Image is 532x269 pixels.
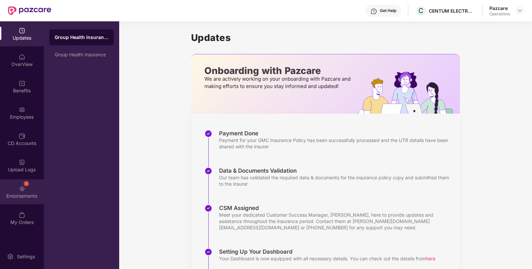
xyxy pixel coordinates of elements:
[219,130,453,137] div: Payment Done
[19,212,25,218] img: svg+xml;base64,PHN2ZyBpZD0iTXlfT3JkZXJzIiBkYXRhLW5hbWU9Ik15IE9yZGVycyIgeG1sbnM9Imh0dHA6Ly93d3cudz...
[204,75,353,90] p: We are actively working on your onboarding with Pazcare and making efforts to ensure you stay inf...
[426,256,435,261] span: here
[219,137,453,150] div: Payment for your GMC Insurance Policy has been successfully processed and the UTR details have be...
[204,68,353,74] p: Onboarding with Pazcare
[359,72,460,114] img: hrOnboarding
[19,54,25,60] img: svg+xml;base64,PHN2ZyBpZD0iSG9tZSIgeG1sbnM9Imh0dHA6Ly93d3cudzMub3JnLzIwMDAvc3ZnIiB3aWR0aD0iMjAiIG...
[418,7,423,15] span: C
[19,133,25,139] img: svg+xml;base64,PHN2ZyBpZD0iQ0RfQWNjb3VudHMiIGRhdGEtbmFtZT0iQ0QgQWNjb3VudHMiIHhtbG5zPSJodHRwOi8vd3...
[489,5,510,11] div: Pazcare
[19,80,25,87] img: svg+xml;base64,PHN2ZyBpZD0iQmVuZWZpdHMiIHhtbG5zPSJodHRwOi8vd3d3LnczLm9yZy8yMDAwL3N2ZyIgd2lkdGg9Ij...
[19,27,25,34] img: svg+xml;base64,PHN2ZyBpZD0iVXBkYXRlZCIgeG1sbnM9Imh0dHA6Ly93d3cudzMub3JnLzIwMDAvc3ZnIiB3aWR0aD0iMj...
[517,8,523,13] img: svg+xml;base64,PHN2ZyBpZD0iRHJvcGRvd24tMzJ4MzIiIHhtbG5zPSJodHRwOi8vd3d3LnczLm9yZy8yMDAwL3N2ZyIgd2...
[55,52,109,57] div: Group Health Insurance
[219,167,453,174] div: Data & Documents Validation
[219,212,453,231] div: Meet your dedicated Customer Success Manager, [PERSON_NAME], here to provide updates and assistan...
[55,34,109,41] div: Group Health Insurance
[219,248,435,255] div: Setting Up Your Dashboard
[204,248,212,256] img: svg+xml;base64,PHN2ZyBpZD0iU3RlcC1Eb25lLTMyeDMyIiB4bWxucz0iaHR0cDovL3d3dy53My5vcmcvMjAwMC9zdmciIH...
[19,185,25,192] img: svg+xml;base64,PHN2ZyBpZD0iRW5kb3JzZW1lbnRzIiB4bWxucz0iaHR0cDovL3d3dy53My5vcmcvMjAwMC9zdmciIHdpZH...
[15,253,37,260] div: Settings
[219,255,435,262] div: Your Dashboard is now equipped with all necessary details. You can check out the details from
[7,253,14,260] img: svg+xml;base64,PHN2ZyBpZD0iU2V0dGluZy0yMHgyMCIgeG1sbnM9Imh0dHA6Ly93d3cudzMub3JnLzIwMDAvc3ZnIiB3aW...
[204,204,212,212] img: svg+xml;base64,PHN2ZyBpZD0iU3RlcC1Eb25lLTMyeDMyIiB4bWxucz0iaHR0cDovL3d3dy53My5vcmcvMjAwMC9zdmciIH...
[429,8,475,14] div: CENTUM ELECTRONICS LIMITED
[19,106,25,113] img: svg+xml;base64,PHN2ZyBpZD0iRW1wbG95ZWVzIiB4bWxucz0iaHR0cDovL3d3dy53My5vcmcvMjAwMC9zdmciIHdpZHRoPS...
[24,181,29,186] div: 1
[204,130,212,138] img: svg+xml;base64,PHN2ZyBpZD0iU3RlcC1Eb25lLTMyeDMyIiB4bWxucz0iaHR0cDovL3d3dy53My5vcmcvMjAwMC9zdmciIH...
[371,8,377,15] img: svg+xml;base64,PHN2ZyBpZD0iSGVscC0zMngzMiIgeG1sbnM9Imh0dHA6Ly93d3cudzMub3JnLzIwMDAvc3ZnIiB3aWR0aD...
[8,6,51,15] img: New Pazcare Logo
[489,11,510,17] div: Operations
[219,174,453,187] div: Our team has validated the required data & documents for the insurance policy copy and submitted ...
[19,159,25,166] img: svg+xml;base64,PHN2ZyBpZD0iVXBsb2FkX0xvZ3MiIGRhdGEtbmFtZT0iVXBsb2FkIExvZ3MiIHhtbG5zPSJodHRwOi8vd3...
[219,204,453,212] div: CSM Assigned
[204,167,212,175] img: svg+xml;base64,PHN2ZyBpZD0iU3RlcC1Eb25lLTMyeDMyIiB4bWxucz0iaHR0cDovL3d3dy53My5vcmcvMjAwMC9zdmciIH...
[191,32,460,43] h1: Updates
[380,8,396,13] div: Get Help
